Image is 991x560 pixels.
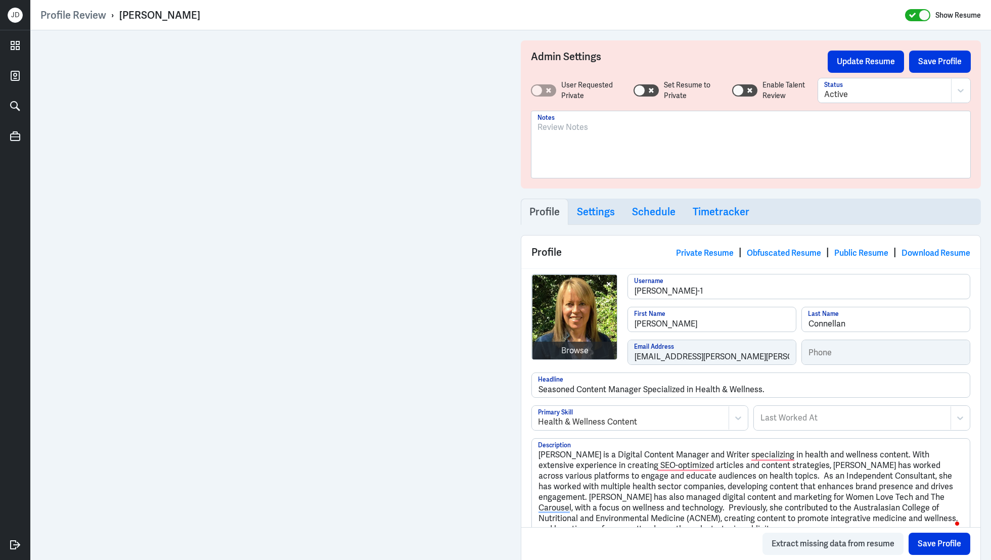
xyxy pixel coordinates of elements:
[561,345,589,357] div: Browse
[909,51,971,73] button: Save Profile
[909,533,970,555] button: Save Profile
[531,51,828,73] h3: Admin Settings
[676,245,970,260] div: | | |
[529,206,560,218] h3: Profile
[935,9,981,22] label: Show Resume
[532,439,970,535] textarea: To enrich screen reader interactions, please activate Accessibility in Grammarly extension settings
[106,9,119,22] p: ›
[902,248,970,258] a: Download Resume
[676,248,734,258] a: Private Resume
[802,307,970,332] input: Last Name
[521,236,980,268] div: Profile
[40,9,106,22] a: Profile Review
[834,248,888,258] a: Public Resume
[828,51,904,73] button: Update Resume
[561,80,623,101] label: User Requested Private
[762,80,818,101] label: Enable Talent Review
[532,373,970,397] input: Headline
[628,340,796,364] input: Email Address
[693,206,749,218] h3: Timetracker
[40,40,501,550] iframe: https://ppcdn.hiredigital.com/register/fa5565ee/resumes/570027970/Profile_4.pdf?Expires=175703523...
[802,340,970,364] input: Phone
[119,9,200,22] div: [PERSON_NAME]
[628,274,970,299] input: Username
[747,248,821,258] a: Obfuscated Resume
[8,8,23,23] div: J D
[532,275,617,360] img: Pamela.jpeg
[632,206,675,218] h3: Schedule
[664,80,722,101] label: Set Resume to Private
[762,533,904,555] button: Extract missing data from resume
[577,206,615,218] h3: Settings
[628,307,796,332] input: First Name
